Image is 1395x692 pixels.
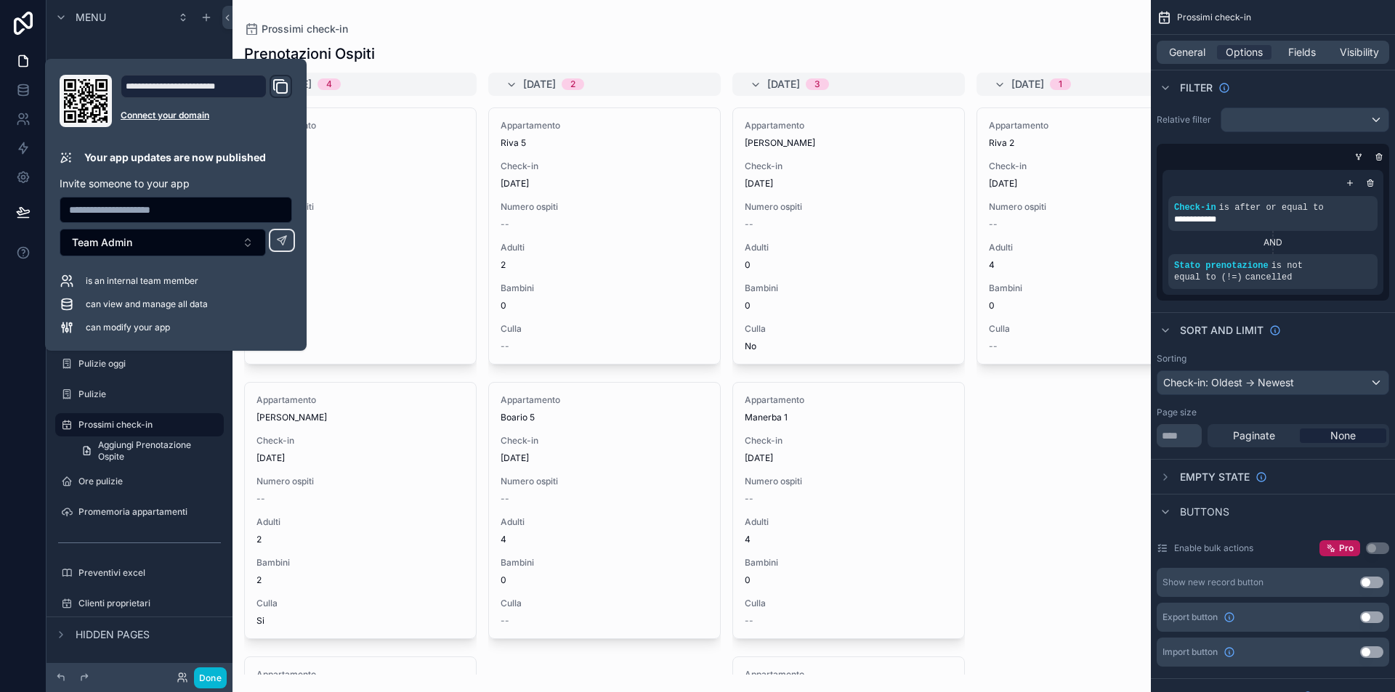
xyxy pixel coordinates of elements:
[989,341,998,352] span: --
[256,452,464,464] span: [DATE]
[86,298,208,310] span: can view and manage all data
[989,219,998,230] span: --
[570,78,575,90] div: 2
[745,259,953,271] span: 0
[55,592,224,615] a: Clienti proprietari
[1162,646,1218,658] span: Import button
[256,412,464,423] span: [PERSON_NAME]
[256,178,464,190] span: [DATE]
[745,615,753,627] span: --
[256,557,464,569] span: Bambini
[501,201,708,213] span: Numero ospiti
[55,352,224,375] a: Pulizie oggi
[86,322,170,333] span: can modify your app
[256,300,464,312] span: 0
[501,534,708,545] span: 4
[78,476,221,487] label: Ore pulizie
[501,574,708,586] span: 0
[1168,237,1378,248] div: AND
[244,382,477,639] a: Appartamento[PERSON_NAME]Check-in[DATE]Numero ospiti--Adulti2Bambini2CullaSi
[745,137,953,149] span: [PERSON_NAME]
[745,476,953,487] span: Numero ospiti
[989,178,1197,190] span: [DATE]
[501,452,708,464] span: [DATE]
[55,470,224,493] a: Ore pulizie
[501,120,708,131] span: Appartamento
[1157,370,1389,395] button: Check-in: Oldest -> Newest
[86,275,198,287] span: is an internal team member
[989,282,1197,294] span: Bambini
[523,77,556,91] span: [DATE]
[989,242,1197,253] span: Adulti
[501,178,708,190] span: [DATE]
[78,506,221,518] label: Promemoria appartamenti
[262,22,348,36] span: Prossimi check-in
[989,120,1197,131] span: Appartamento
[488,107,721,365] a: AppartamentoRiva 5Check-in[DATE]Numero ospiti--Adulti2Bambini0Culla--
[745,120,953,131] span: Appartamento
[244,22,348,36] a: Prossimi check-in
[989,137,1197,149] span: Riva 2
[745,242,953,253] span: Adulti
[1288,45,1316,60] span: Fields
[501,259,708,271] span: 2
[501,219,509,230] span: --
[256,160,464,172] span: Check-in
[745,516,953,528] span: Adulti
[1339,542,1354,554] span: Pro
[501,160,708,172] span: Check-in
[501,341,509,352] span: --
[745,557,953,569] span: Bambini
[745,452,953,464] span: [DATE]
[1011,77,1044,91] span: [DATE]
[256,435,464,447] span: Check-in
[60,176,292,191] p: Invite someone to your app
[745,282,953,294] span: Bambini
[84,150,266,165] p: Your app updates are now published
[745,323,953,335] span: Culla
[244,44,375,64] h1: Prenotazioni Ospiti
[745,669,953,680] span: Appartamento
[745,394,953,406] span: Appartamento
[501,137,708,149] span: Riva 5
[745,493,753,505] span: --
[98,439,215,463] span: Aggiungi Prenotazione Ospite
[256,323,464,335] span: Culla
[745,341,953,352] span: No
[55,413,224,436] a: Prossimi check-in
[73,439,224,463] a: Aggiungi Prenotazione Ospite
[745,534,953,545] span: 4
[256,282,464,294] span: Bambini
[745,300,953,312] span: 0
[1059,78,1062,90] div: 1
[501,323,708,335] span: Culla
[745,160,953,172] span: Check-in
[745,574,953,586] span: 0
[745,412,953,423] span: Manerba 1
[194,667,227,688] button: Done
[732,107,965,365] a: Appartamento[PERSON_NAME]Check-in[DATE]Numero ospiti--Adulti0Bambini0CullaNo
[1180,505,1229,519] span: Buttons
[256,493,265,505] span: --
[488,382,721,639] a: AppartamentoBoario 5Check-in[DATE]Numero ospiti--Adulti4Bambini0Culla--
[989,323,1197,335] span: Culla
[989,160,1197,172] span: Check-in
[1233,428,1275,443] span: Paginate
[1245,272,1293,282] span: cancelled
[1157,407,1197,418] label: Page size
[76,10,106,25] span: Menu
[256,598,464,609] span: Culla
[976,107,1209,365] a: AppartamentoRiva 2Check-in[DATE]Numero ospiti--Adulti4Bambini0Culla--
[989,259,1197,271] span: 4
[55,561,224,585] a: Preventivi excel
[78,419,215,431] label: Prossimi check-in
[501,557,708,569] span: Bambini
[501,300,708,312] span: 0
[501,412,708,423] span: Boario 5
[989,201,1197,213] span: Numero ospiti
[745,219,753,230] span: --
[256,201,464,213] span: Numero ospiti
[256,394,464,406] span: Appartamento
[121,75,292,127] div: Domain and Custom Link
[78,358,221,370] label: Pulizie oggi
